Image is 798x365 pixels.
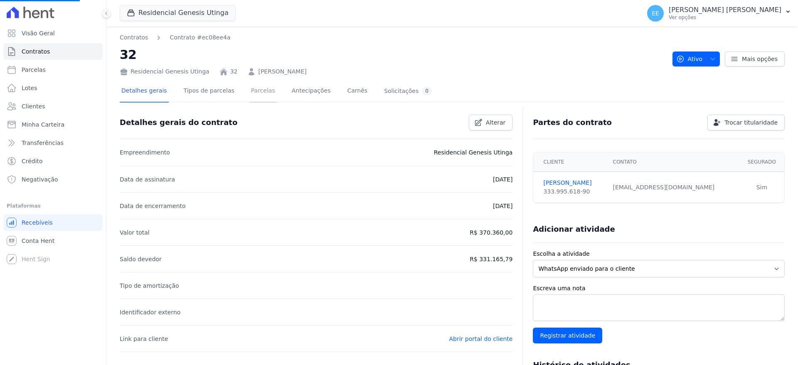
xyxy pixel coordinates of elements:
[22,84,37,92] span: Lotes
[120,174,175,184] p: Data de assinatura
[22,47,50,56] span: Contratos
[672,51,720,66] button: Ativo
[22,102,45,110] span: Clientes
[533,224,615,234] h3: Adicionar atividade
[258,67,306,76] a: [PERSON_NAME]
[724,118,778,127] span: Trocar titularidade
[707,115,785,130] a: Trocar titularidade
[22,66,46,74] span: Parcelas
[434,147,513,157] p: Residencial Genesis Utinga
[470,228,512,238] p: R$ 370.360,00
[469,115,513,130] a: Alterar
[608,152,739,172] th: Contato
[22,120,64,129] span: Minha Carteira
[120,45,666,64] h2: 32
[3,98,103,115] a: Clientes
[182,81,236,103] a: Tipos de parcelas
[742,55,778,63] span: Mais opções
[3,61,103,78] a: Parcelas
[120,254,162,264] p: Saldo devedor
[3,214,103,231] a: Recebíveis
[120,228,150,238] p: Valor total
[120,281,179,291] p: Tipo de amortização
[170,33,230,42] a: Contrato #ec08ee4a
[120,307,180,317] p: Identificador externo
[120,118,237,127] h3: Detalhes gerais do contrato
[640,2,798,25] button: EE [PERSON_NAME] [PERSON_NAME] Ver opções
[382,81,433,103] a: Solicitações0
[543,187,603,196] div: 333.995.618-90
[493,201,512,211] p: [DATE]
[120,201,186,211] p: Data de encerramento
[3,171,103,188] a: Negativação
[493,174,512,184] p: [DATE]
[3,80,103,96] a: Lotes
[120,81,169,103] a: Detalhes gerais
[22,29,55,37] span: Visão Geral
[7,201,99,211] div: Plataformas
[652,10,659,16] span: EE
[120,67,209,76] div: Residencial Genesis Utinga
[613,183,734,192] div: [EMAIL_ADDRESS][DOMAIN_NAME]
[120,147,170,157] p: Empreendimento
[3,116,103,133] a: Minha Carteira
[739,172,784,203] td: Sim
[120,33,666,42] nav: Breadcrumb
[3,153,103,169] a: Crédito
[120,33,148,42] a: Contratos
[533,328,602,343] input: Registrar atividade
[120,33,231,42] nav: Breadcrumb
[543,179,603,187] a: [PERSON_NAME]
[533,118,612,127] h3: Partes do contrato
[3,43,103,60] a: Contratos
[533,152,608,172] th: Cliente
[22,157,43,165] span: Crédito
[22,237,54,245] span: Conta Hent
[120,5,236,21] button: Residencial Genesis Utinga
[249,81,277,103] a: Parcelas
[486,118,506,127] span: Alterar
[230,67,238,76] a: 32
[669,6,781,14] p: [PERSON_NAME] [PERSON_NAME]
[120,334,168,344] p: Link para cliente
[676,51,703,66] span: Ativo
[3,135,103,151] a: Transferências
[669,14,781,21] p: Ver opções
[384,87,432,95] div: Solicitações
[345,81,369,103] a: Carnês
[533,250,785,258] label: Escolha a atividade
[3,233,103,249] a: Conta Hent
[470,254,512,264] p: R$ 331.165,79
[290,81,332,103] a: Antecipações
[739,152,784,172] th: Segurado
[533,284,785,293] label: Escreva uma nota
[22,175,58,184] span: Negativação
[22,218,53,227] span: Recebíveis
[22,139,64,147] span: Transferências
[449,336,512,342] a: Abrir portal do cliente
[3,25,103,42] a: Visão Geral
[725,51,785,66] a: Mais opções
[422,87,432,95] div: 0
